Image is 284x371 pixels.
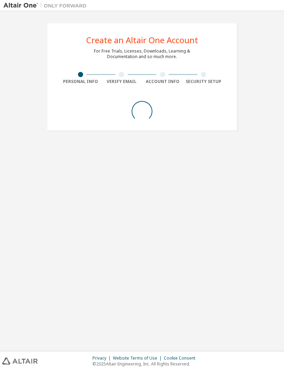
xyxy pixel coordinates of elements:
img: Altair One [3,2,90,9]
div: Personal Info [60,79,101,84]
div: Privacy [92,355,113,361]
p: © 2025 Altair Engineering, Inc. All Rights Reserved. [92,361,199,367]
div: Account Info [142,79,183,84]
div: Security Setup [183,79,224,84]
div: Create an Altair One Account [86,36,198,44]
div: Verify Email [101,79,142,84]
div: Cookie Consent [164,355,199,361]
div: For Free Trials, Licenses, Downloads, Learning & Documentation and so much more. [94,48,190,59]
img: altair_logo.svg [2,358,38,365]
div: Website Terms of Use [113,355,164,361]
